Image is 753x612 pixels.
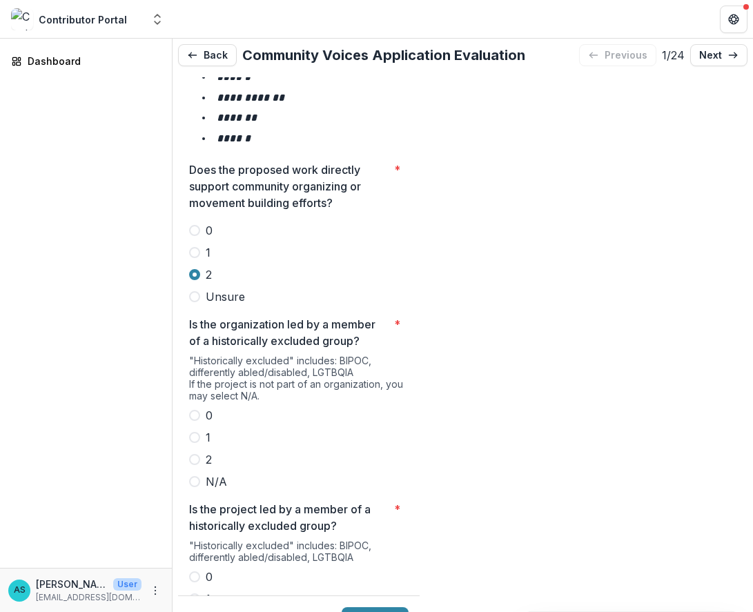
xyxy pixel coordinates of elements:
[206,451,212,468] span: 2
[189,355,409,407] div: "Historically excluded" includes: BIPOC, differently abled/disabled, LGTBQIA If the project is no...
[206,222,213,239] span: 0
[189,540,409,569] div: "Historically excluded" includes: BIPOC, differently abled/disabled, LGTBQIA
[206,569,213,585] span: 0
[242,47,525,63] h2: Community Voices Application Evaluation
[39,12,127,27] div: Contributor Portal
[720,6,747,33] button: Get Help
[206,288,245,305] span: Unsure
[36,591,141,604] p: [EMAIL_ADDRESS][DOMAIN_NAME]
[148,6,167,33] button: Open entity switcher
[605,50,647,61] p: previous
[206,429,211,446] span: 1
[699,50,722,61] p: next
[113,578,141,591] p: User
[6,50,166,72] a: Dashboard
[28,54,155,68] div: Dashboard
[189,161,389,211] p: Does the proposed work directly support community organizing or movement building efforts?
[206,591,211,607] span: 1
[178,44,237,66] button: Back
[206,244,211,261] span: 1
[206,266,212,283] span: 2
[147,582,164,599] button: More
[14,586,26,595] div: Andre Simms
[206,407,213,424] span: 0
[690,44,747,66] a: next
[189,501,389,534] p: Is the project led by a member of a historically excluded group?
[36,577,108,591] p: [PERSON_NAME]
[189,316,389,349] p: Is the organization led by a member of a historically excluded group?
[11,8,33,30] img: Contributor Portal
[206,473,227,490] span: N/A
[662,47,685,63] p: 1 / 24
[579,44,656,66] button: previous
